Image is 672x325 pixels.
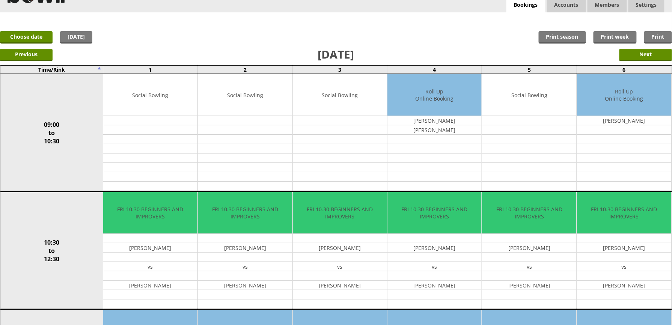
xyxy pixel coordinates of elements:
[482,65,577,74] td: 5
[293,262,387,271] td: vs
[293,74,387,116] td: Social Bowling
[198,243,292,253] td: [PERSON_NAME]
[482,192,576,234] td: FRI 10.30 BEGINNERS AND IMPROVERS
[387,262,482,271] td: vs
[577,192,672,234] td: FRI 10.30 BEGINNERS AND IMPROVERS
[198,262,292,271] td: vs
[103,74,197,116] td: Social Bowling
[198,281,292,290] td: [PERSON_NAME]
[198,192,292,234] td: FRI 10.30 BEGINNERS AND IMPROVERS
[577,243,672,253] td: [PERSON_NAME]
[387,116,482,125] td: [PERSON_NAME]
[619,49,672,61] input: Next
[198,74,292,116] td: Social Bowling
[387,125,482,135] td: [PERSON_NAME]
[0,192,103,310] td: 10:30 to 12:30
[482,262,576,271] td: vs
[293,281,387,290] td: [PERSON_NAME]
[387,192,482,234] td: FRI 10.30 BEGINNERS AND IMPROVERS
[387,243,482,253] td: [PERSON_NAME]
[482,281,576,290] td: [PERSON_NAME]
[482,74,576,116] td: Social Bowling
[577,74,672,116] td: Roll Up Online Booking
[103,262,197,271] td: vs
[60,31,92,44] a: [DATE]
[644,31,672,44] a: Print
[577,262,672,271] td: vs
[387,74,482,116] td: Roll Up Online Booking
[577,281,672,290] td: [PERSON_NAME]
[103,243,197,253] td: [PERSON_NAME]
[577,65,672,74] td: 6
[198,65,292,74] td: 2
[387,281,482,290] td: [PERSON_NAME]
[387,65,482,74] td: 4
[594,31,637,44] a: Print week
[482,243,576,253] td: [PERSON_NAME]
[293,192,387,234] td: FRI 10.30 BEGINNERS AND IMPROVERS
[0,65,103,74] td: Time/Rink
[103,65,197,74] td: 1
[539,31,586,44] a: Print season
[292,65,387,74] td: 3
[0,74,103,192] td: 09:00 to 10:30
[293,243,387,253] td: [PERSON_NAME]
[103,192,197,234] td: FRI 10.30 BEGINNERS AND IMPROVERS
[577,116,672,125] td: [PERSON_NAME]
[103,281,197,290] td: [PERSON_NAME]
